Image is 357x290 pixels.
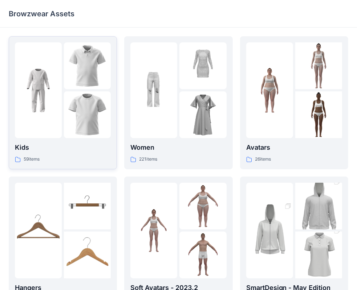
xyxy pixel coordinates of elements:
img: folder 3 [179,91,226,138]
img: folder 1 [15,67,62,114]
img: folder 1 [15,207,62,254]
p: 26 items [255,156,271,163]
a: folder 1folder 2folder 3Avatars26items [240,36,348,169]
img: folder 3 [295,91,342,138]
p: Browzwear Assets [9,9,74,19]
a: folder 1folder 2folder 3Women221items [124,36,232,169]
img: folder 2 [179,42,226,89]
img: folder 3 [64,91,111,138]
img: folder 2 [295,171,342,241]
p: Kids [15,142,111,153]
img: folder 1 [130,207,177,254]
p: 221 items [139,156,157,163]
img: folder 2 [64,183,111,229]
img: folder 2 [64,42,111,89]
img: folder 1 [246,195,293,266]
img: folder 1 [130,67,177,114]
p: 59 items [24,156,40,163]
img: folder 2 [179,183,226,229]
a: folder 1folder 2folder 3Kids59items [9,36,117,169]
img: folder 2 [295,42,342,89]
img: folder 3 [64,232,111,278]
p: Avatars [246,142,342,153]
img: folder 1 [246,67,293,114]
img: folder 3 [179,232,226,278]
p: Women [130,142,226,153]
